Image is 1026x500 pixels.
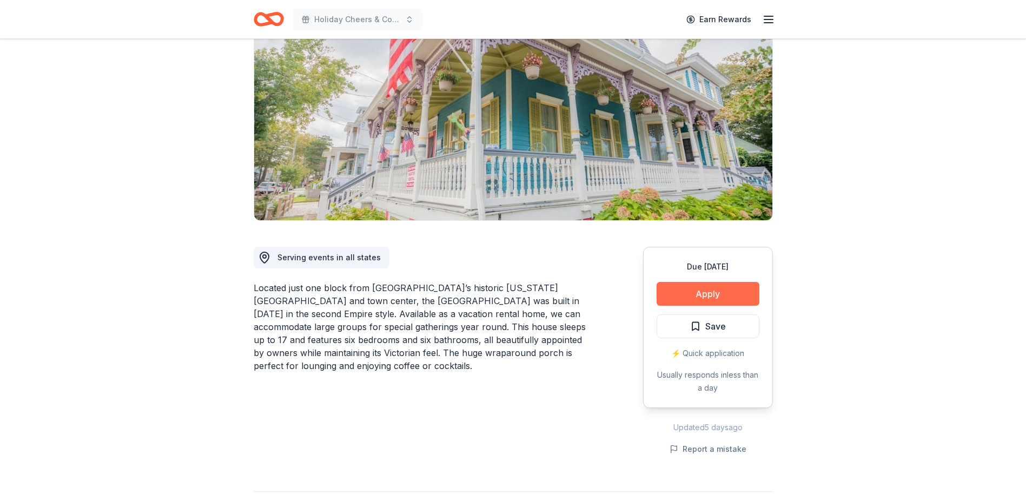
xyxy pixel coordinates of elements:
[277,253,381,262] span: Serving events in all states
[705,319,726,333] span: Save
[657,347,759,360] div: ⚡️ Quick application
[657,314,759,338] button: Save
[314,13,401,26] span: Holiday Cheers & Connections for Giving [DATE]
[254,281,591,372] div: Located just one block from [GEOGRAPHIC_DATA]’s historic [US_STATE][GEOGRAPHIC_DATA] and town cen...
[657,260,759,273] div: Due [DATE]
[254,6,284,32] a: Home
[657,282,759,306] button: Apply
[680,10,758,29] a: Earn Rewards
[254,14,772,220] img: Image for Cape May Vacation Properties
[293,9,422,30] button: Holiday Cheers & Connections for Giving [DATE]
[670,443,746,456] button: Report a mistake
[657,369,759,394] div: Usually responds in less than a day
[643,421,773,434] div: Updated 5 days ago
